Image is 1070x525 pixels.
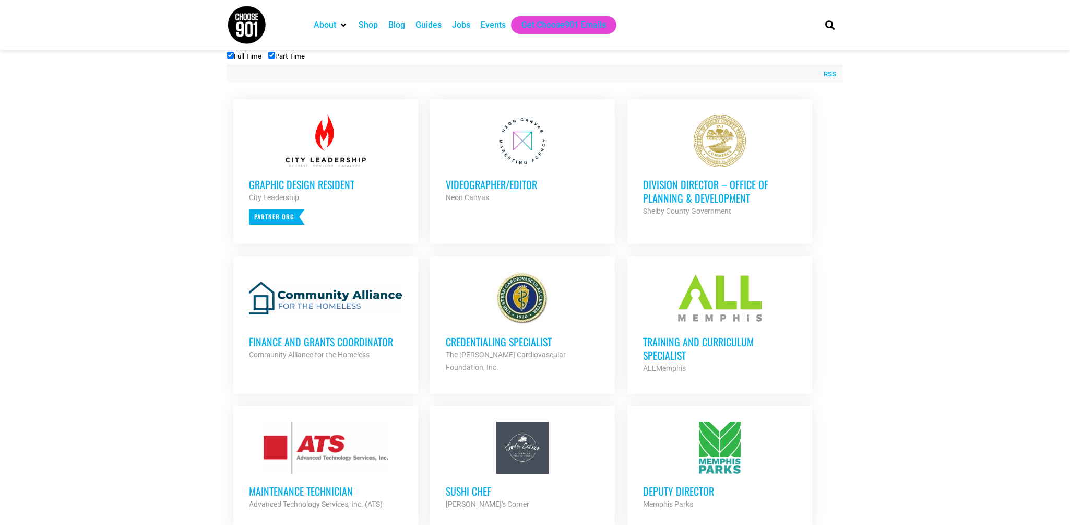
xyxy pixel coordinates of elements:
[233,256,418,377] a: Finance and Grants Coordinator Community Alliance for the Homeless
[227,52,261,60] label: Full Time
[521,19,606,31] a: Get Choose901 Emails
[249,500,383,508] strong: Advanced Technology Services, Inc. (ATS)
[249,209,305,225] p: Partner Org
[446,193,489,202] strong: Neon Canvas
[446,500,529,508] strong: [PERSON_NAME]'s Corner
[643,335,796,362] h3: Training and Curriculum Specialist
[446,335,599,348] h3: Credentialing Specialist
[481,19,506,31] a: Events
[249,193,299,202] strong: City Leadership
[359,19,378,31] a: Shop
[233,99,418,240] a: Graphic Design Resident City Leadership Partner Org
[227,52,234,59] input: Full Time
[822,16,839,33] div: Search
[308,16,353,34] div: About
[643,500,693,508] strong: Memphis Parks
[627,256,812,390] a: Training and Curriculum Specialist ALLMemphis
[249,178,402,191] h3: Graphic Design Resident
[643,484,796,498] h3: Deputy Director
[446,484,599,498] h3: Sushi Chef
[446,351,566,371] strong: The [PERSON_NAME] Cardiovascular Foundation, Inc.
[249,484,402,498] h3: Maintenance Technician
[818,69,836,79] a: RSS
[430,256,615,389] a: Credentialing Specialist The [PERSON_NAME] Cardiovascular Foundation, Inc.
[249,351,370,359] strong: Community Alliance for the Homeless
[446,178,599,191] h3: Videographer/Editor
[627,99,812,233] a: Division Director – Office of Planning & Development Shelby County Government
[452,19,470,31] a: Jobs
[268,52,275,59] input: Part Time
[249,335,402,348] h3: Finance and Grants Coordinator
[643,364,686,372] strong: ALLMemphis
[415,19,442,31] a: Guides
[643,207,731,215] strong: Shelby County Government
[388,19,405,31] a: Blog
[308,16,807,34] nav: Main nav
[643,178,796,205] h3: Division Director – Office of Planning & Development
[314,19,336,31] a: About
[268,52,305,60] label: Part Time
[430,99,615,219] a: Videographer/Editor Neon Canvas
